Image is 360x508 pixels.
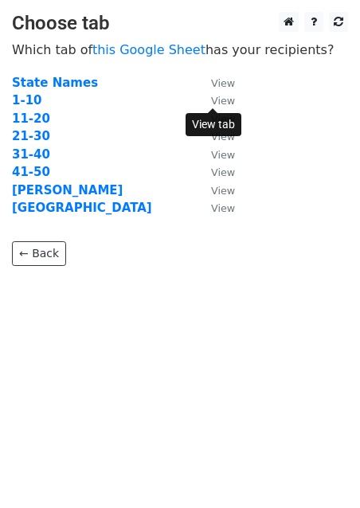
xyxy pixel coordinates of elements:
a: 1-10 [12,93,42,107]
a: [PERSON_NAME] [12,183,123,197]
a: ← Back [12,241,66,266]
a: 41-50 [12,165,50,179]
small: View [211,185,235,197]
a: [GEOGRAPHIC_DATA] [12,201,152,215]
div: View tab [186,113,241,136]
a: View [195,201,235,215]
a: View [195,93,235,107]
small: View [211,166,235,178]
a: 21-30 [12,129,50,143]
a: View [195,183,235,197]
a: this Google Sheet [92,42,205,57]
a: State Names [12,76,98,90]
small: View [211,95,235,107]
small: View [211,77,235,89]
a: View [195,76,235,90]
iframe: Chat Widget [280,432,360,508]
a: View [195,147,235,162]
a: View [195,165,235,179]
small: View [211,202,235,214]
small: View [211,149,235,161]
h3: Choose tab [12,12,348,35]
a: 31-40 [12,147,50,162]
p: Which tab of has your recipients? [12,41,348,58]
a: 11-20 [12,111,50,126]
